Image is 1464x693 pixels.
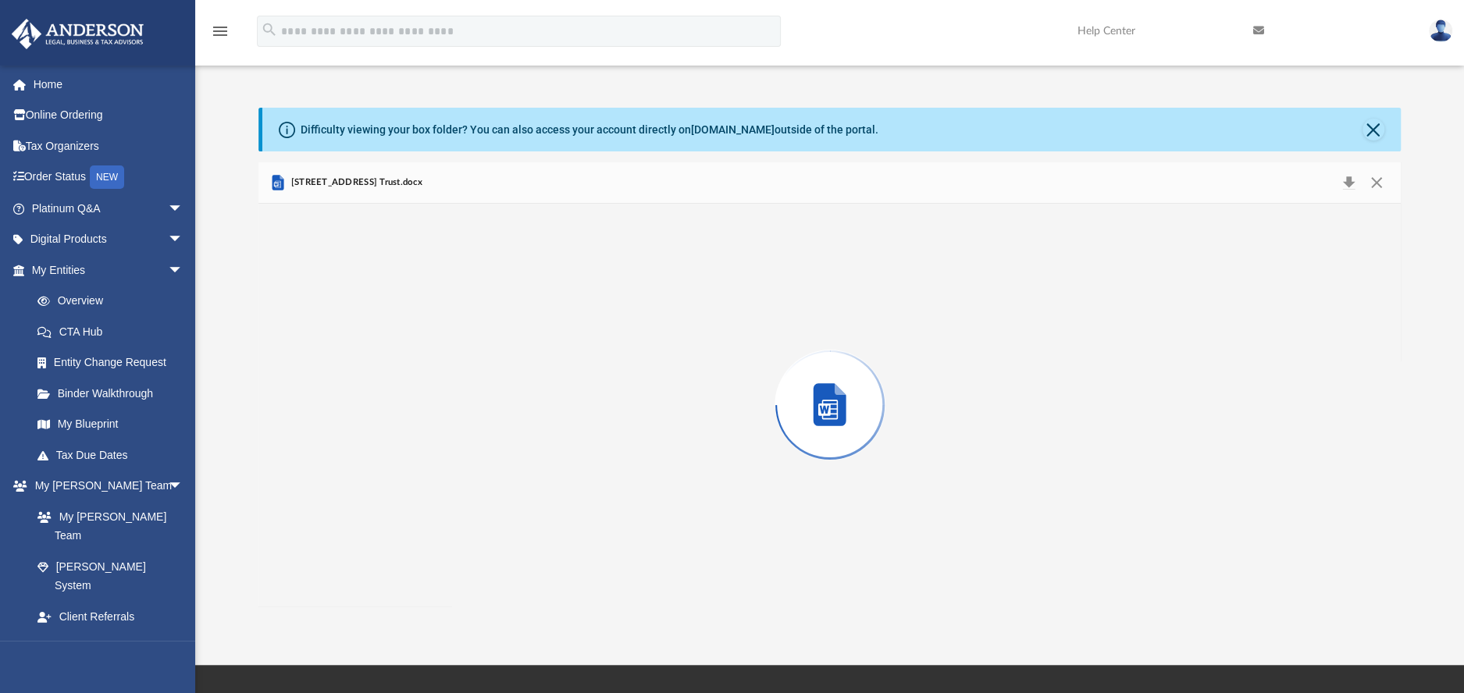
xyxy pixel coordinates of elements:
a: My Blueprint [22,409,199,440]
span: arrow_drop_down [168,471,199,503]
a: My [PERSON_NAME] Teamarrow_drop_down [11,471,199,502]
a: My [PERSON_NAME] Team [22,501,191,551]
a: [DOMAIN_NAME] [691,123,775,136]
a: Overview [22,286,207,317]
span: arrow_drop_down [168,632,199,664]
i: menu [211,22,230,41]
button: Close [1362,172,1390,194]
a: Tax Due Dates [22,439,207,471]
a: [PERSON_NAME] System [22,551,199,601]
a: Tax Organizers [11,130,207,162]
img: Anderson Advisors Platinum Portal [7,19,148,49]
a: Home [11,69,207,100]
a: menu [211,30,230,41]
a: Entity Change Request [22,347,207,378]
i: search [261,21,278,38]
a: Platinum Q&Aarrow_drop_down [11,193,207,224]
button: Close [1362,119,1384,140]
span: arrow_drop_down [168,193,199,225]
a: Binder Walkthrough [22,378,207,409]
div: Preview [258,162,1401,606]
img: User Pic [1429,20,1452,42]
a: Order StatusNEW [11,162,207,194]
div: Difficulty viewing your box folder? You can also access your account directly on outside of the p... [301,122,878,138]
a: Digital Productsarrow_drop_down [11,224,207,255]
button: Download [1334,172,1362,194]
a: My Entitiesarrow_drop_down [11,254,207,286]
span: [STREET_ADDRESS] Trust.docx [287,176,422,190]
span: arrow_drop_down [168,224,199,256]
a: Client Referrals [22,601,199,632]
a: My Documentsarrow_drop_down [11,632,199,663]
div: NEW [90,165,124,189]
a: Online Ordering [11,100,207,131]
span: arrow_drop_down [168,254,199,286]
a: CTA Hub [22,316,207,347]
